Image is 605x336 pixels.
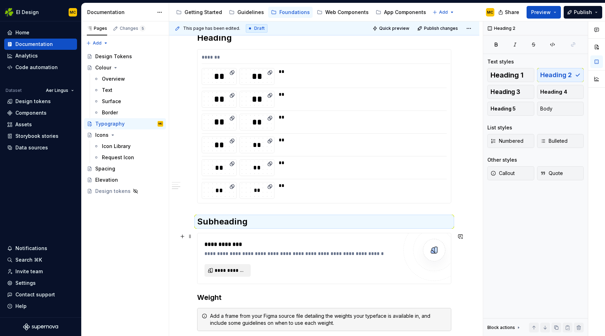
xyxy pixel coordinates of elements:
img: 56b5df98-d96d-4d7e-807c-0afdf3bdaefa.png [5,8,13,16]
div: Pages [87,26,107,31]
button: Heading 1 [487,68,534,82]
a: Design Tokens [84,51,166,62]
a: Icons [84,129,166,141]
div: MC [159,120,162,127]
a: Text [91,85,166,96]
span: Publish changes [424,26,458,31]
span: Publish [574,9,592,16]
div: Text [102,87,112,94]
button: Preview [527,6,561,19]
a: Documentation [4,39,77,50]
a: Design tokens [4,96,77,107]
div: Getting Started [185,9,222,16]
div: Analytics [15,52,38,59]
button: Add [430,7,457,17]
button: Help [4,301,77,312]
button: Add [84,38,110,48]
div: List styles [487,124,512,131]
div: Notifications [15,245,47,252]
button: Bulleted [537,134,584,148]
span: Share [505,9,519,16]
div: Settings [15,280,36,287]
div: MC [70,9,76,15]
div: Contact support [15,291,55,298]
div: Colour [95,64,111,71]
div: Search ⌘K [15,256,42,263]
div: Home [15,29,29,36]
h3: Weight [197,293,451,302]
a: Code automation [4,62,77,73]
div: Spacing [95,165,115,172]
svg: Supernova Logo [23,323,58,330]
button: Notifications [4,243,77,254]
a: Request Icon [91,152,166,163]
div: App Components [384,9,426,16]
span: Draft [254,26,265,31]
button: Heading 5 [487,102,534,116]
div: Border [102,109,118,116]
span: Body [540,105,552,112]
div: Request Icon [102,154,134,161]
span: 5 [140,26,145,31]
button: Publish [564,6,602,19]
a: Surface [91,96,166,107]
div: Design tokens [15,98,51,105]
a: Design tokens [84,186,166,197]
div: Web Components [325,9,369,16]
div: MC [487,9,493,15]
a: Settings [4,277,77,289]
a: Elevation [84,174,166,186]
div: Block actions [487,323,521,332]
div: Add a frame from your Figma source file detailing the weights your typeface is available in, and ... [210,313,447,327]
div: Foundations [279,9,310,16]
a: Components [4,107,77,119]
button: Share [495,6,524,19]
span: Heading 5 [491,105,516,112]
div: Page tree [84,51,166,197]
div: Other styles [487,156,517,163]
span: Quick preview [379,26,409,31]
div: Design tokens [95,188,131,195]
div: Changes [120,26,145,31]
span: Bulleted [540,137,568,145]
span: Callout [491,170,515,177]
button: Search ⌘K [4,254,77,266]
div: Icon Library [102,143,131,150]
div: Page tree [173,5,429,19]
a: App Components [373,7,429,18]
a: Spacing [84,163,166,174]
a: Overview [91,73,166,85]
button: Numbered [487,134,534,148]
div: Assets [15,121,32,128]
div: Help [15,303,27,310]
a: Guidelines [226,7,267,18]
div: Documentation [15,41,53,48]
button: Quote [537,166,584,180]
a: Data sources [4,142,77,153]
span: Quote [540,170,563,177]
div: Dataset [6,88,22,93]
button: Publish changes [415,23,461,33]
a: Storybook stories [4,130,77,142]
div: Code automation [15,64,58,71]
a: Invite team [4,266,77,277]
div: Block actions [487,325,515,330]
div: Text styles [487,58,514,65]
div: Typography [95,120,125,127]
div: Guidelines [237,9,264,16]
div: Elevation [95,176,118,183]
div: Documentation [87,9,153,16]
span: This page has been edited. [183,26,240,31]
span: Add [439,9,448,15]
div: Icons [95,132,109,139]
span: Numbered [491,137,523,145]
button: Body [537,102,584,116]
a: TypographyMC [84,118,166,129]
a: Foundations [268,7,313,18]
div: EI Design [16,9,39,16]
div: Invite team [15,268,43,275]
button: Aer Lingus [43,86,77,95]
a: Border [91,107,166,118]
button: Callout [487,166,534,180]
span: Heading 4 [540,88,567,95]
